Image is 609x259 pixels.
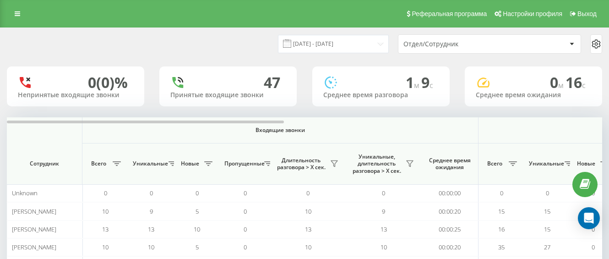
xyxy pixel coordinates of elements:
span: 1 [406,72,421,92]
td: 00:00:20 [421,202,478,220]
span: 10 [148,243,154,251]
div: Среднее время ожидания [476,91,591,99]
span: 10 [305,207,311,215]
div: Принятые входящие звонки [170,91,286,99]
span: 15 [544,207,550,215]
td: 00:00:20 [421,238,478,256]
span: 13 [148,225,154,233]
span: 0 [546,189,549,197]
span: 35 [498,243,505,251]
span: 16 [498,225,505,233]
span: Пропущенные [224,160,261,167]
span: c [582,80,586,90]
span: 0 [382,189,385,197]
span: 0 [104,189,107,197]
span: Новые [179,160,201,167]
span: 0 [244,225,247,233]
div: 47 [264,74,280,91]
span: Всего [483,160,506,167]
div: 0 (0)% [88,74,128,91]
span: 9 [150,207,153,215]
span: 0 [550,72,565,92]
span: 10 [102,243,109,251]
span: 13 [102,225,109,233]
span: 5 [196,243,199,251]
span: 10 [381,243,387,251]
span: 13 [305,225,311,233]
span: 0 [306,189,310,197]
span: Длительность разговора > Х сек. [275,157,327,171]
span: 13 [381,225,387,233]
span: 0 [244,243,247,251]
span: 15 [498,207,505,215]
span: Новые [575,160,598,167]
span: Сотрудник [15,160,74,167]
span: 0 [150,189,153,197]
span: м [414,80,421,90]
td: 00:00:00 [421,184,478,202]
span: 10 [102,207,109,215]
span: 0 [500,189,503,197]
span: [PERSON_NAME] [12,207,56,215]
div: Среднее время разговора [323,91,439,99]
span: Входящие звонки [106,127,454,134]
span: 10 [305,243,311,251]
span: 0 [196,189,199,197]
div: Open Intercom Messenger [578,207,600,229]
span: [PERSON_NAME] [12,243,56,251]
span: Настройки профиля [503,10,562,17]
span: c [430,80,433,90]
span: Уникальные [133,160,166,167]
span: м [558,80,565,90]
span: 10 [194,225,200,233]
span: 27 [544,243,550,251]
span: 0 [244,207,247,215]
span: Выход [577,10,597,17]
span: 9 [382,207,385,215]
div: Непринятые входящие звонки [18,91,133,99]
span: 15 [544,225,550,233]
span: 16 [565,72,586,92]
span: [PERSON_NAME] [12,225,56,233]
span: Среднее время ожидания [428,157,471,171]
span: 5 [196,207,199,215]
span: Уникальные [529,160,562,167]
span: Всего [87,160,110,167]
span: 0 [244,189,247,197]
span: Unknown [12,189,38,197]
span: 0 [592,243,595,251]
td: 00:00:25 [421,220,478,238]
div: Отдел/Сотрудник [403,40,513,48]
span: 9 [421,72,433,92]
span: Уникальные, длительность разговора > Х сек. [350,153,403,175]
span: Реферальная программа [412,10,487,17]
